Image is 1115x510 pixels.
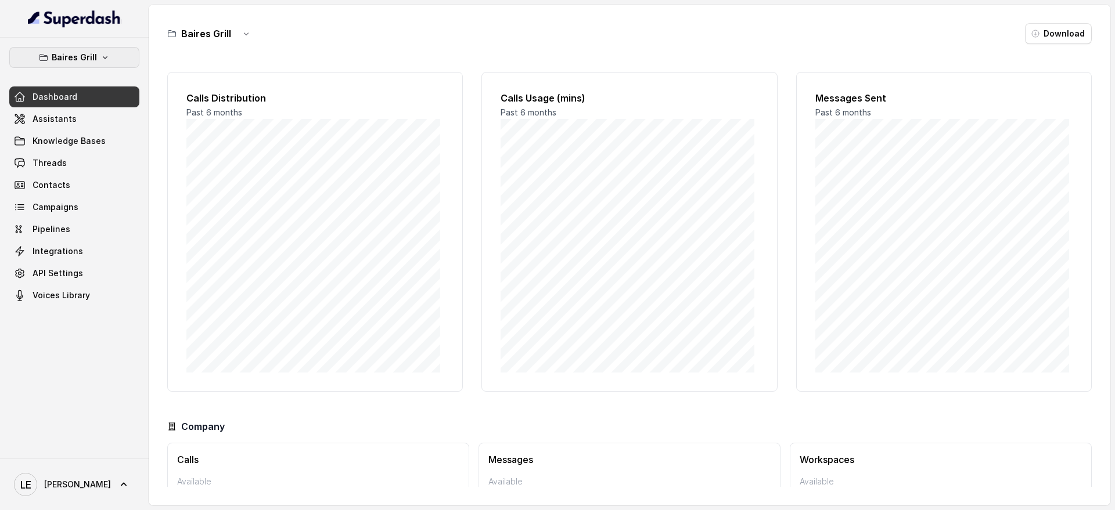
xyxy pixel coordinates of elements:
h2: Calls Usage (mins) [501,91,758,105]
span: Threads [33,157,67,169]
a: Dashboard [9,86,139,107]
h2: Messages Sent [815,91,1073,105]
span: Past 6 months [186,107,242,117]
span: Integrations [33,245,83,257]
img: light.svg [28,9,121,28]
a: [PERSON_NAME] [9,468,139,501]
span: Voices Library [33,290,90,301]
button: Baires Grill [9,47,139,68]
text: LE [20,479,31,491]
h2: Calls Distribution [186,91,444,105]
p: Baires Grill [52,50,97,64]
h3: Workspaces [800,453,1082,466]
p: Available [177,476,459,487]
a: Knowledge Bases [9,131,139,151]
a: Integrations [9,241,139,262]
h3: Baires Grill [181,27,231,41]
span: Dashboard [33,91,77,103]
a: Threads [9,153,139,173]
span: Pipelines [33,223,70,235]
span: Campaigns [33,201,78,213]
h3: Company [181,419,225,433]
span: API Settings [33,267,83,279]
span: Knowledge Bases [33,135,106,147]
span: [PERSON_NAME] [44,479,111,490]
a: API Settings [9,263,139,284]
span: Past 6 months [501,107,556,117]
a: Assistants [9,108,139,129]
a: Pipelines [9,219,139,240]
p: Available [488,476,771,487]
span: Contacts [33,179,70,191]
span: Assistants [33,113,77,125]
h3: Messages [488,453,771,466]
p: Available [800,476,1082,487]
h3: Calls [177,453,459,466]
button: Download [1025,23,1092,44]
a: Contacts [9,175,139,196]
a: Campaigns [9,197,139,218]
span: Past 6 months [815,107,871,117]
a: Voices Library [9,285,139,306]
